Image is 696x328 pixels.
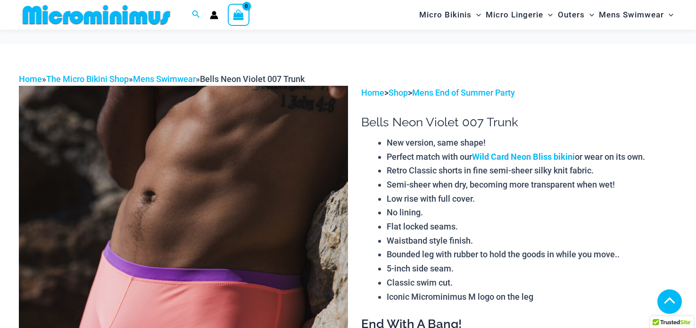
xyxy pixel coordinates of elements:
li: Flat locked seams. [387,220,677,234]
h1: Bells Neon Violet 007 Trunk [361,115,677,130]
li: Semi-sheer when dry, becoming more transparent when wet! [387,178,677,192]
a: View Shopping Cart, empty [228,4,249,25]
span: Menu Toggle [543,3,553,27]
span: Menu Toggle [664,3,673,27]
li: 5-inch side seam. [387,262,677,276]
a: Micro LingerieMenu ToggleMenu Toggle [483,3,555,27]
a: Mens Swimwear [133,74,196,84]
p: > > [361,86,677,100]
span: Micro Bikinis [419,3,472,27]
li: Classic swim cut. [387,276,677,290]
nav: Site Navigation [415,1,677,28]
span: » » » [19,74,305,84]
li: Waistband style finish. [387,234,677,248]
a: The Micro Bikini Shop [46,74,129,84]
span: Micro Lingerie [486,3,543,27]
li: Perfect match with our or wear on its own. [387,150,677,164]
li: New version, same shape! [387,136,677,150]
span: Menu Toggle [585,3,594,27]
a: Micro BikinisMenu ToggleMenu Toggle [417,3,483,27]
a: Search icon link [192,9,200,21]
li: Bounded leg with rubber to hold the goods in while you move.. [387,247,677,262]
a: Home [361,88,384,98]
li: No lining. [387,205,677,220]
li: Iconic Microminimus M logo on the leg [387,290,677,304]
a: OutersMenu ToggleMenu Toggle [555,3,597,27]
li: Retro Classic shorts in fine semi-sheer silky knit fabric. [387,164,677,178]
a: Mens SwimwearMenu ToggleMenu Toggle [597,3,676,27]
li: Low rise with full cover. [387,192,677,206]
a: Mens End of Summer Party [412,88,515,98]
span: Mens Swimwear [599,3,664,27]
span: Bells Neon Violet 007 Trunk [200,74,305,84]
a: Shop [389,88,408,98]
a: Wild Card Neon Bliss bikini [472,151,575,162]
a: Home [19,74,42,84]
a: Account icon link [210,11,218,19]
span: Menu Toggle [472,3,481,27]
span: Outers [558,3,585,27]
img: MM SHOP LOGO FLAT [19,4,174,25]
